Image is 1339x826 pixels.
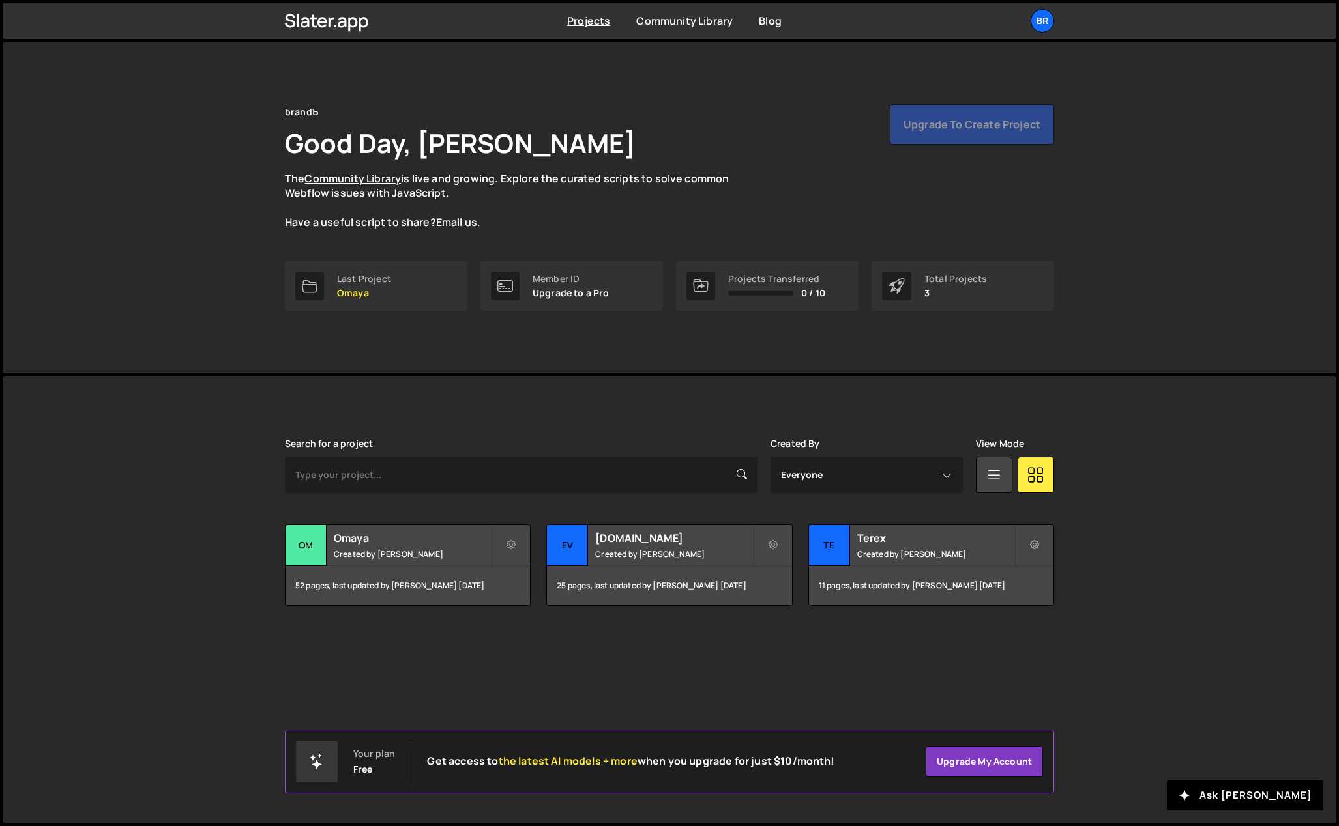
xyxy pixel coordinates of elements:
[976,438,1024,449] label: View Mode
[304,171,401,186] a: Community Library
[546,524,792,606] a: ev [DOMAIN_NAME] Created by [PERSON_NAME] 25 pages, last updated by [PERSON_NAME] [DATE]
[801,288,825,298] span: 0 / 10
[809,525,850,566] div: Te
[1167,780,1323,810] button: Ask [PERSON_NAME]
[285,125,636,161] h1: Good Day, [PERSON_NAME]
[337,274,391,284] div: Last Project
[809,566,1053,605] div: 11 pages, last updated by [PERSON_NAME] [DATE]
[285,438,373,449] label: Search for a project
[924,288,987,298] p: 3
[728,274,825,284] div: Projects Transferred
[547,525,588,566] div: ev
[595,531,752,545] h2: [DOMAIN_NAME]
[334,531,491,545] h2: Omaya
[1031,9,1054,33] a: br
[334,548,491,560] small: Created by [PERSON_NAME]
[353,764,373,775] div: Free
[926,746,1043,777] a: Upgrade my account
[857,531,1014,545] h2: Terex
[924,274,987,284] div: Total Projects
[771,438,820,449] label: Created By
[285,261,467,311] a: Last Project Omaya
[285,104,318,120] div: brandЪ
[533,274,610,284] div: Member ID
[499,754,638,768] span: the latest AI models + more
[759,14,782,28] a: Blog
[285,171,754,230] p: The is live and growing. Explore the curated scripts to solve common Webflow issues with JavaScri...
[857,548,1014,560] small: Created by [PERSON_NAME]
[547,566,791,605] div: 25 pages, last updated by [PERSON_NAME] [DATE]
[427,755,834,767] h2: Get access to when you upgrade for just $10/month!
[595,548,752,560] small: Created by [PERSON_NAME]
[286,566,530,605] div: 52 pages, last updated by [PERSON_NAME] [DATE]
[285,457,758,493] input: Type your project...
[636,14,733,28] a: Community Library
[808,524,1054,606] a: Te Terex Created by [PERSON_NAME] 11 pages, last updated by [PERSON_NAME] [DATE]
[436,215,477,229] a: Email us
[567,14,610,28] a: Projects
[285,524,531,606] a: Om Omaya Created by [PERSON_NAME] 52 pages, last updated by [PERSON_NAME] [DATE]
[286,525,327,566] div: Om
[533,288,610,298] p: Upgrade to a Pro
[337,288,391,298] p: Omaya
[353,748,395,759] div: Your plan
